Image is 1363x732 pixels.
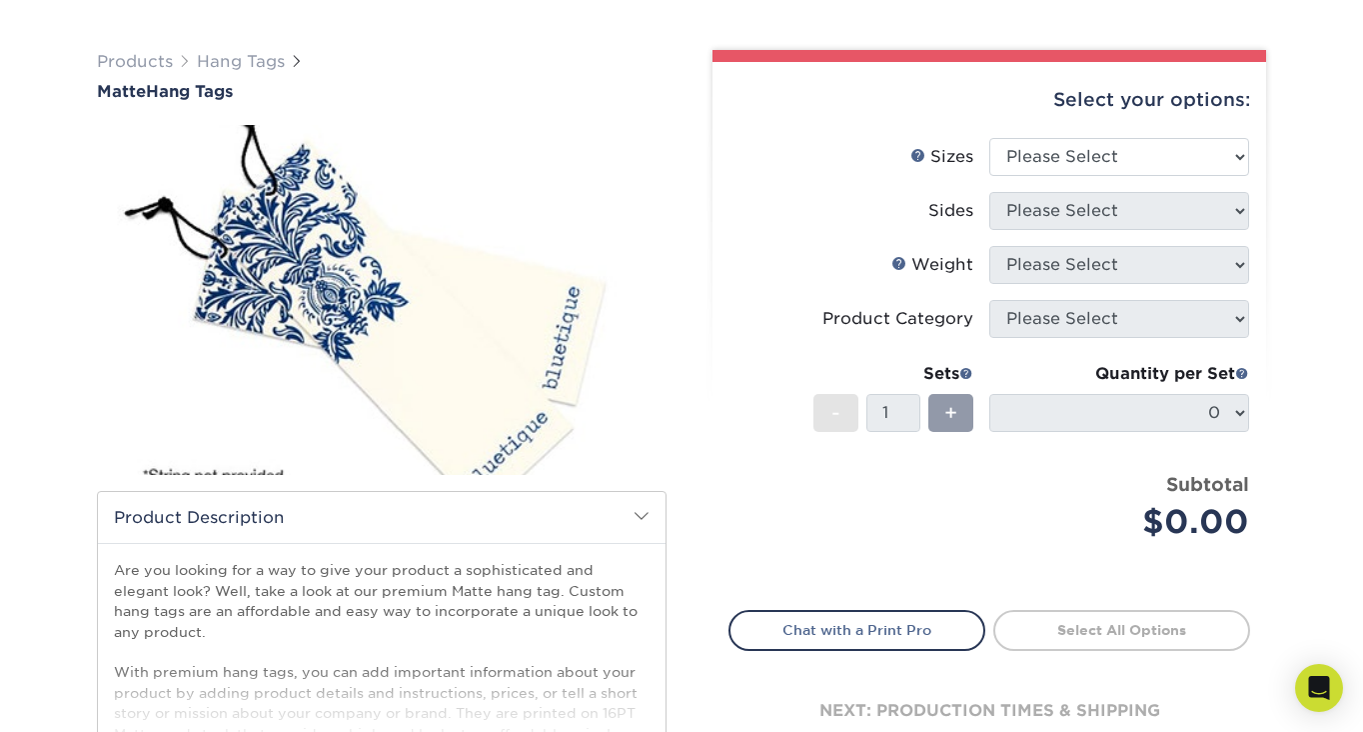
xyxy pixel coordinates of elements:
[1166,473,1249,495] strong: Subtotal
[728,62,1250,138] div: Select your options:
[1295,664,1343,712] div: Open Intercom Messenger
[891,253,973,277] div: Weight
[728,610,985,650] a: Chat with a Print Pro
[993,610,1250,650] a: Select All Options
[1004,498,1249,546] div: $0.00
[197,52,285,71] a: Hang Tags
[97,82,146,101] span: Matte
[822,307,973,331] div: Product Category
[5,671,170,725] iframe: Google Customer Reviews
[97,103,667,497] img: Matte 01
[97,82,667,101] a: MatteHang Tags
[989,362,1249,386] div: Quantity per Set
[98,492,666,543] h2: Product Description
[813,362,973,386] div: Sets
[831,398,840,428] span: -
[910,145,973,169] div: Sizes
[97,52,173,71] a: Products
[928,199,973,223] div: Sides
[944,398,957,428] span: +
[97,82,667,101] h1: Hang Tags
